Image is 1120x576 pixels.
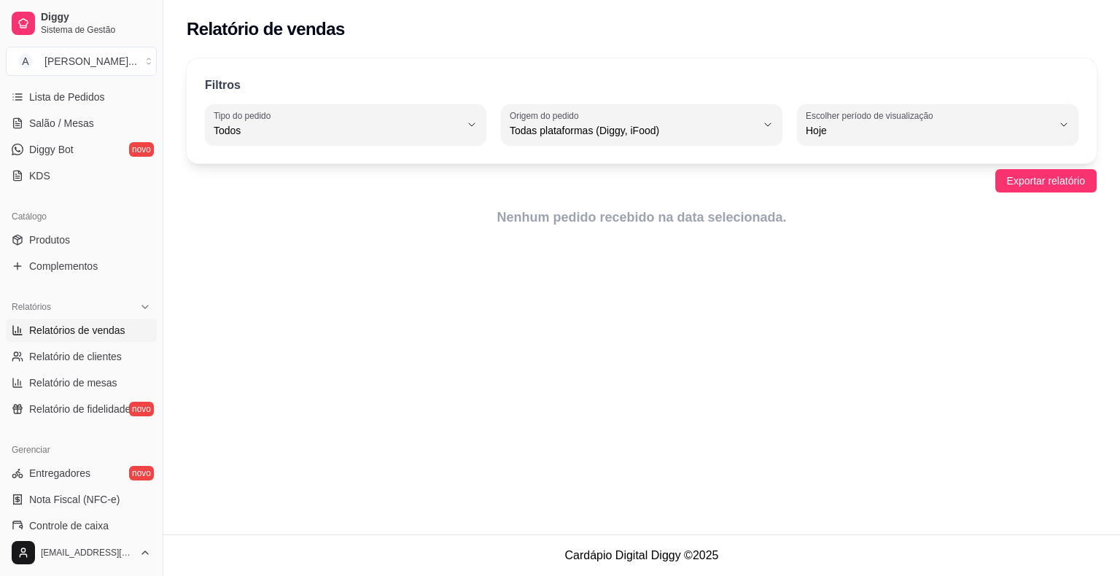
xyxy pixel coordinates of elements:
a: Lista de Pedidos [6,85,157,109]
span: Produtos [29,233,70,247]
button: Tipo do pedidoTodos [205,104,486,145]
button: Select a team [6,47,157,76]
span: Todas plataformas (Diggy, iFood) [510,123,756,138]
button: Exportar relatório [995,169,1097,192]
span: Relatório de clientes [29,349,122,364]
span: Relatório de fidelidade [29,402,131,416]
span: [EMAIL_ADDRESS][DOMAIN_NAME] [41,547,133,559]
span: Hoje [806,123,1052,138]
span: Entregadores [29,466,90,480]
a: Produtos [6,228,157,252]
a: KDS [6,164,157,187]
button: Escolher período de visualizaçãoHoje [797,104,1078,145]
span: Controle de caixa [29,518,109,533]
footer: Cardápio Digital Diggy © 2025 [163,534,1120,576]
button: [EMAIL_ADDRESS][DOMAIN_NAME] [6,535,157,570]
label: Origem do pedido [510,109,583,122]
a: Relatório de clientes [6,345,157,368]
a: Nota Fiscal (NFC-e) [6,488,157,511]
a: Diggy Botnovo [6,138,157,161]
span: Relatório de mesas [29,375,117,390]
span: Todos [214,123,460,138]
span: A [18,54,33,69]
span: Diggy Bot [29,142,74,157]
span: Exportar relatório [1007,173,1085,189]
span: Relatórios de vendas [29,323,125,338]
a: Relatório de mesas [6,371,157,394]
a: Entregadoresnovo [6,462,157,485]
span: Relatórios [12,301,51,313]
span: Nota Fiscal (NFC-e) [29,492,120,507]
span: Lista de Pedidos [29,90,105,104]
a: Relatórios de vendas [6,319,157,342]
a: Complementos [6,254,157,278]
a: DiggySistema de Gestão [6,6,157,41]
div: Catálogo [6,205,157,228]
span: Complementos [29,259,98,273]
a: Controle de caixa [6,514,157,537]
span: Salão / Mesas [29,116,94,131]
button: Origem do pedidoTodas plataformas (Diggy, iFood) [501,104,782,145]
a: Relatório de fidelidadenovo [6,397,157,421]
article: Nenhum pedido recebido na data selecionada. [187,207,1097,227]
div: [PERSON_NAME] ... [44,54,137,69]
span: Sistema de Gestão [41,24,151,36]
h2: Relatório de vendas [187,17,345,41]
p: Filtros [205,77,241,94]
a: Salão / Mesas [6,112,157,135]
span: KDS [29,168,50,183]
label: Escolher período de visualização [806,109,938,122]
span: Diggy [41,11,151,24]
div: Gerenciar [6,438,157,462]
label: Tipo do pedido [214,109,276,122]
